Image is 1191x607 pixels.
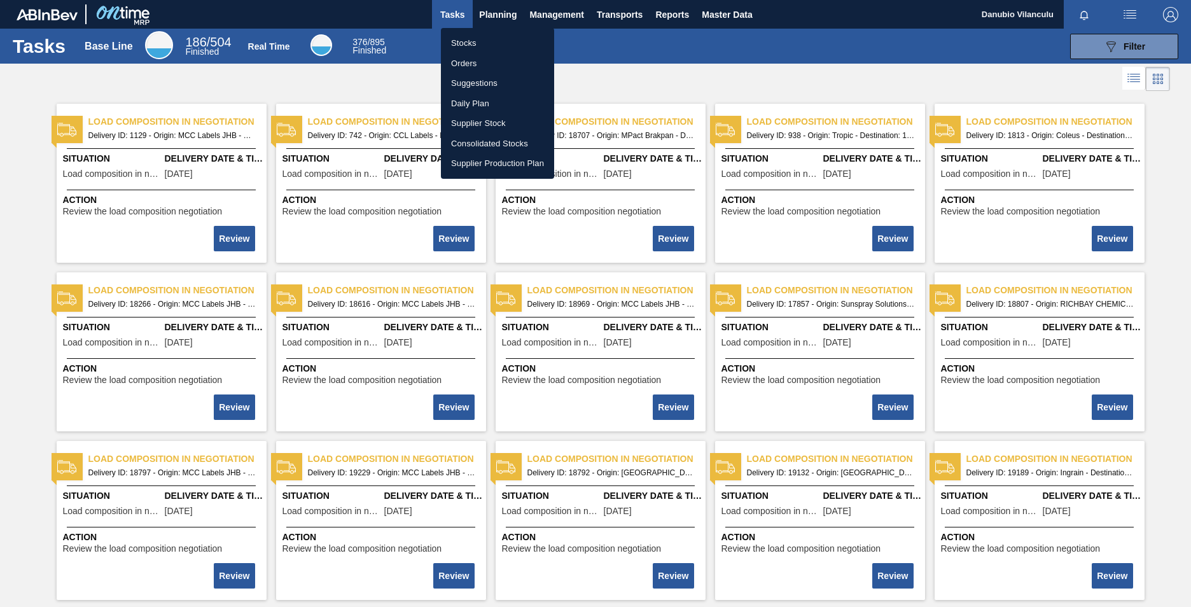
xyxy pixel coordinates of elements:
[441,94,554,114] a: Daily Plan
[441,53,554,74] a: Orders
[441,113,554,134] a: Supplier Stock
[441,73,554,94] a: Suggestions
[441,33,554,53] a: Stocks
[441,134,554,154] a: Consolidated Stocks
[441,153,554,174] a: Supplier Production Plan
